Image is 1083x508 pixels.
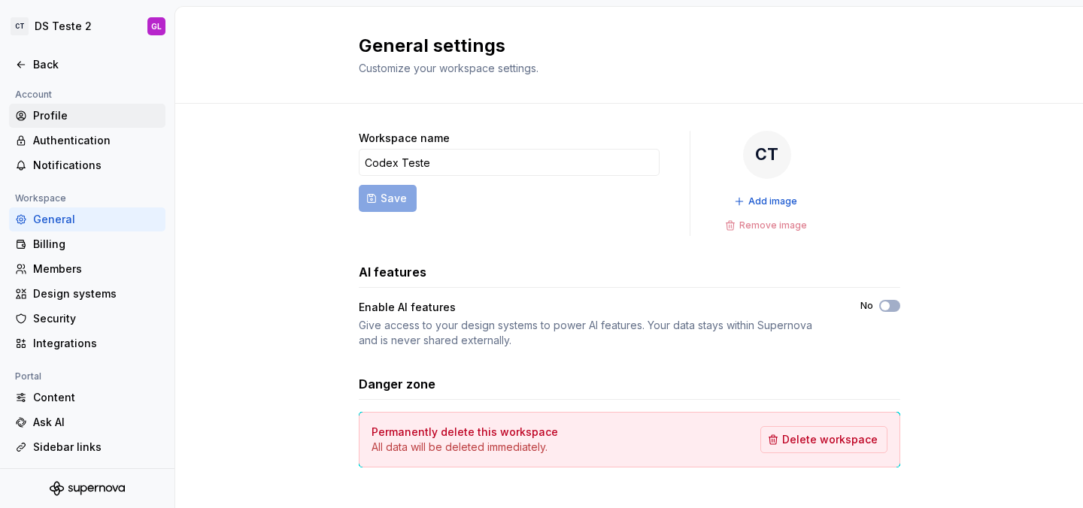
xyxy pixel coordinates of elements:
div: GL [151,20,162,32]
span: Customize your workspace settings. [359,62,538,74]
a: Design systems [9,282,165,306]
div: DS Teste 2 [35,19,92,34]
a: General [9,207,165,231]
div: Integrations [33,336,159,351]
div: Back [33,57,159,72]
label: No [860,300,873,312]
span: Delete workspace [782,432,878,447]
div: Profile [33,108,159,123]
a: Authentication [9,129,165,153]
span: Add image [748,195,797,207]
svg: Supernova Logo [50,481,125,496]
div: Security [33,311,159,326]
h2: General settings [359,34,882,58]
p: All data will be deleted immediately. [372,440,558,455]
div: General [33,212,159,227]
div: Give access to your design systems to power AI features. Your data stays within Supernova and is ... [359,318,833,348]
a: Billing [9,232,165,256]
div: Design systems [33,286,159,301]
div: Portal [9,367,47,386]
a: Profile [9,104,165,128]
a: Members [9,257,165,281]
div: Ask AI [33,415,159,430]
div: Sidebar links [33,440,159,455]
h3: Danger zone [359,375,435,393]
button: Delete workspace [760,426,887,453]
div: Enable AI features [359,300,456,315]
div: Members [33,262,159,277]
button: Add image [730,191,804,212]
a: Back [9,53,165,77]
div: Billing [33,237,159,252]
a: Sidebar links [9,435,165,459]
label: Workspace name [359,131,450,146]
div: Account [9,86,58,104]
a: Notifications [9,153,165,177]
div: Authentication [33,133,159,148]
div: Workspace [9,189,72,207]
a: Security [9,307,165,331]
div: Content [33,390,159,405]
h4: Permanently delete this workspace [372,425,558,440]
button: CTDS Teste 2GL [3,10,171,43]
div: CT [743,131,791,179]
div: Notifications [33,158,159,173]
h3: AI features [359,263,426,281]
div: CT [11,17,29,35]
a: Ask AI [9,410,165,434]
a: Integrations [9,331,165,355]
a: Content [9,386,165,410]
